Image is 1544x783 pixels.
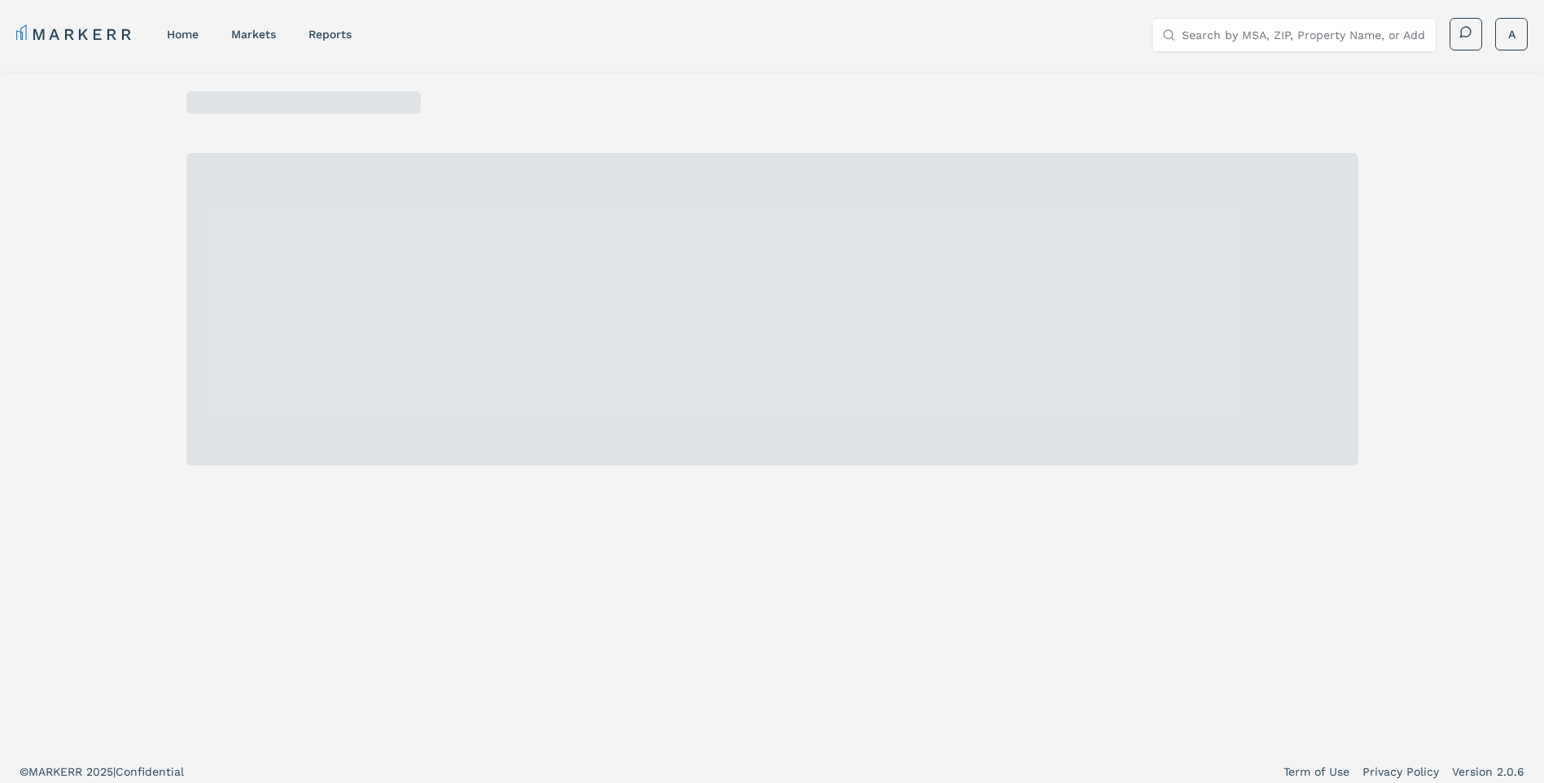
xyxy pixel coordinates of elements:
a: Version 2.0.6 [1452,763,1524,780]
span: 2025 | [86,765,116,778]
button: A [1495,18,1528,50]
a: home [167,28,199,41]
a: reports [308,28,352,41]
a: markets [231,28,276,41]
a: Privacy Policy [1362,763,1439,780]
a: Term of Use [1284,763,1349,780]
span: A [1508,26,1516,42]
span: Confidential [116,765,184,778]
span: MARKERR [28,765,86,778]
a: MARKERR [16,23,134,46]
input: Search by MSA, ZIP, Property Name, or Address [1182,19,1426,51]
span: © [20,765,28,778]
